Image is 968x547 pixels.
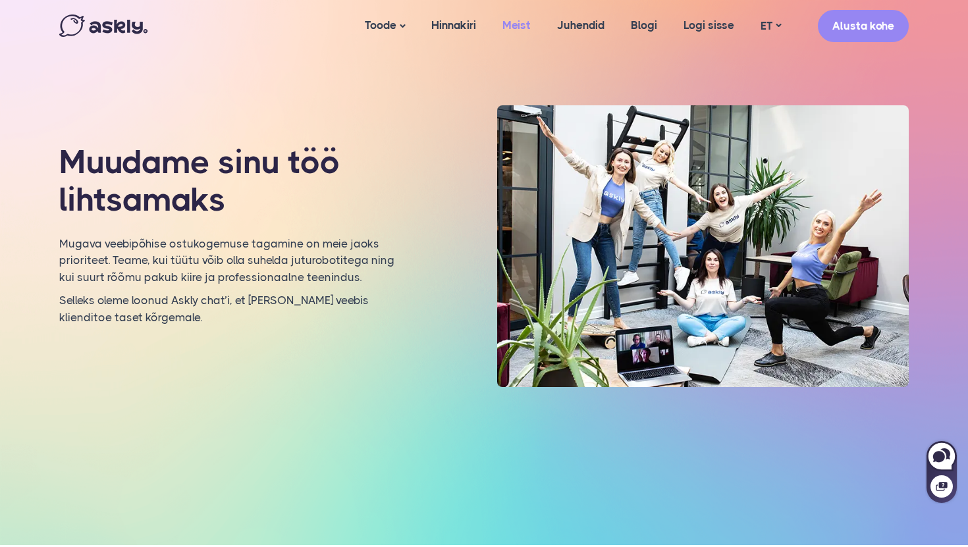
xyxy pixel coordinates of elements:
[818,10,909,42] a: Alusta kohe
[747,16,794,36] a: ET
[59,143,398,219] h1: Muudame sinu töö lihtsamaks
[925,438,958,504] iframe: Askly chat
[59,236,398,286] p: Mugava veebipõhise ostukogemuse tagamine on meie jaoks prioriteet. Teame, kui tüütu võib olla suh...
[59,14,148,37] img: Askly
[59,292,398,326] p: Selleks oleme loonud Askly chat’i, et [PERSON_NAME] veebis klienditoe taset kõrgemale.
